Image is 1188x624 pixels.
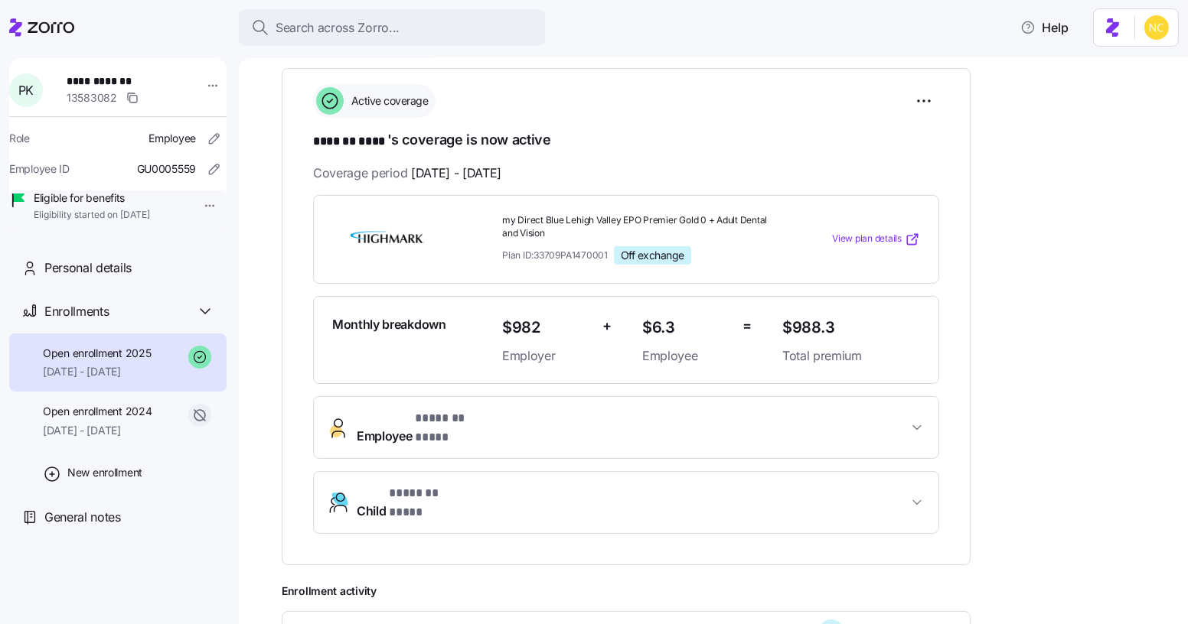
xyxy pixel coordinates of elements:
[276,18,400,37] span: Search across Zorro...
[621,249,684,262] span: Off exchange
[67,465,142,480] span: New enrollment
[742,315,752,337] span: =
[282,583,971,599] span: Enrollment activity
[347,93,429,109] span: Active coverage
[43,404,152,419] span: Open enrollment 2024
[44,508,121,527] span: General notes
[313,130,939,151] h1: 's coverage is now active
[502,249,608,262] span: Plan ID: 33709PA1470001
[34,190,150,206] span: Eligible for benefits
[502,315,590,340] span: $982
[43,346,151,361] span: Open enrollment 2025
[44,302,109,321] span: Enrollments
[313,164,501,183] span: Coverage period
[411,164,501,183] span: [DATE] - [DATE]
[642,346,730,366] span: Employee
[602,315,612,337] span: +
[1008,12,1081,43] button: Help
[44,258,132,278] span: Personal details
[9,131,30,146] span: Role
[642,315,730,340] span: $6.3
[357,409,496,446] span: Employee
[239,9,545,46] button: Search across Zorro...
[782,346,920,366] span: Total premium
[148,131,196,146] span: Employee
[832,232,920,247] a: View plan details
[67,90,117,106] span: 13583082
[502,214,770,240] span: my Direct Blue Lehigh Valley EPO Premier Gold 0 + Adult Dental and Vision
[332,315,446,334] span: Monthly breakdown
[34,209,150,222] span: Eligibility started on [DATE]
[43,423,152,438] span: [DATE] - [DATE]
[43,364,151,379] span: [DATE] - [DATE]
[9,161,70,177] span: Employee ID
[357,484,468,521] span: Child
[18,84,34,96] span: P K
[137,161,196,177] span: GU0005559
[782,315,920,340] span: $988.3
[1020,18,1069,37] span: Help
[1144,15,1169,40] img: e03b911e832a6112bf72643c5874f8d8
[332,222,442,257] img: Highmark BlueCross BlueShield
[832,232,902,246] span: View plan details
[502,346,590,366] span: Employer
